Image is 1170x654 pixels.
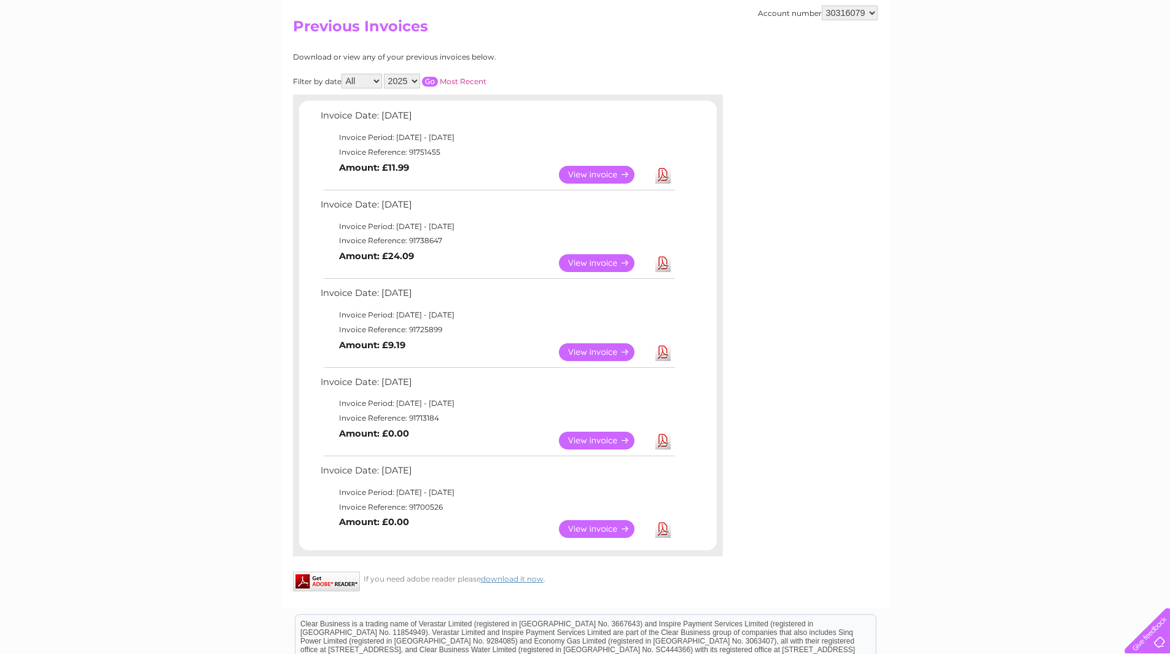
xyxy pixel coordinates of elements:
b: Amount: £0.00 [339,516,409,527]
td: Invoice Reference: 91738647 [318,233,677,248]
a: Most Recent [440,77,486,86]
td: Invoice Period: [DATE] - [DATE] [318,130,677,145]
td: Invoice Date: [DATE] [318,462,677,485]
a: download it now [481,574,544,583]
a: Download [655,254,671,272]
a: Download [655,343,671,361]
a: View [559,432,649,450]
div: Download or view any of your previous invoices below. [293,53,615,61]
a: Water [954,52,977,61]
b: Amount: £9.19 [339,340,405,351]
td: Invoice Period: [DATE] - [DATE] [318,485,677,500]
td: Invoice Date: [DATE] [318,197,677,219]
td: Invoice Reference: 91751455 [318,145,677,160]
a: Log out [1129,52,1158,61]
div: Filter by date [293,74,615,88]
img: logo.png [41,32,104,69]
b: Amount: £0.00 [339,428,409,439]
td: Invoice Reference: 91700526 [318,500,677,515]
a: View [559,343,649,361]
div: Clear Business is a trading name of Verastar Limited (registered in [GEOGRAPHIC_DATA] No. 3667643... [295,7,876,60]
a: Contact [1088,52,1118,61]
a: 0333 014 3131 [938,6,1023,21]
a: Download [655,520,671,538]
a: Energy [985,52,1012,61]
h2: Previous Invoices [293,18,878,41]
a: View [559,254,649,272]
a: Blog [1063,52,1081,61]
td: Invoice Period: [DATE] - [DATE] [318,219,677,234]
a: Telecoms [1019,52,1056,61]
td: Invoice Date: [DATE] [318,285,677,308]
b: Amount: £11.99 [339,162,409,173]
a: View [559,520,649,538]
div: If you need adobe reader please . [293,572,723,583]
td: Invoice Date: [DATE] [318,107,677,130]
a: Download [655,166,671,184]
a: Download [655,432,671,450]
td: Invoice Reference: 91713184 [318,411,677,426]
td: Invoice Period: [DATE] - [DATE] [318,308,677,322]
b: Amount: £24.09 [339,251,414,262]
a: View [559,166,649,184]
td: Invoice Period: [DATE] - [DATE] [318,396,677,411]
div: Account number [758,6,878,20]
td: Invoice Reference: 91725899 [318,322,677,337]
td: Invoice Date: [DATE] [318,374,677,397]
